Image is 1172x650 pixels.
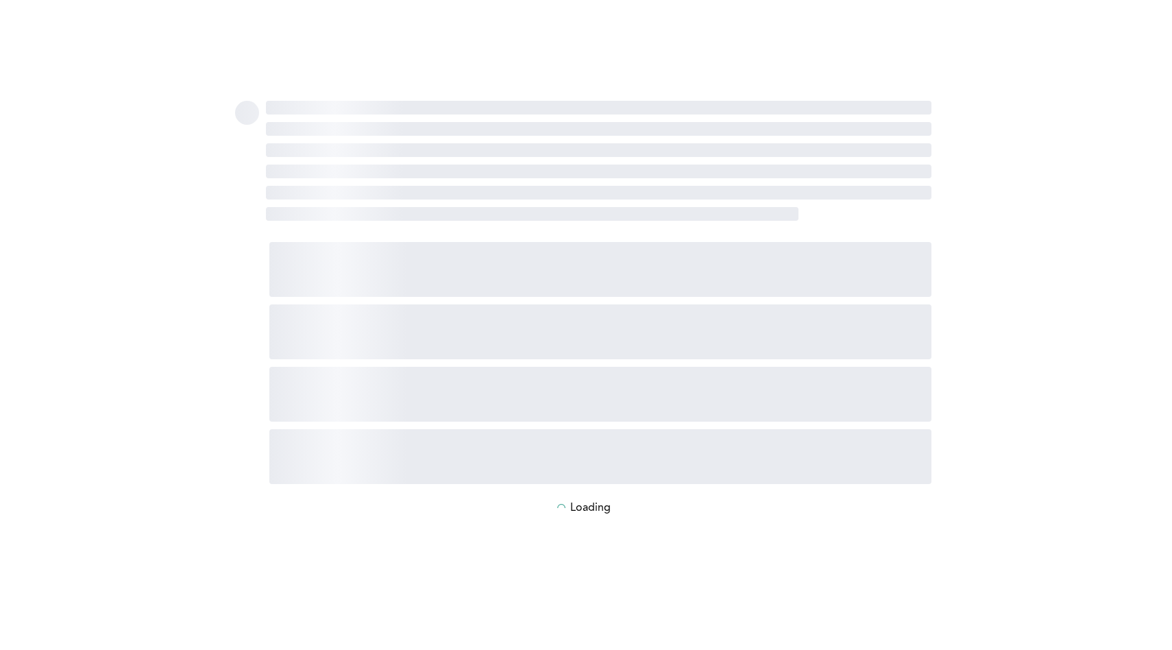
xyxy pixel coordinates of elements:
p: Loading [570,502,611,514]
span: ‌ [266,122,931,136]
span: ‌ [269,367,931,422]
span: ‌ [266,186,931,200]
span: ‌ [235,101,259,125]
span: ‌ [269,304,931,359]
span: ‌ [266,143,931,157]
span: ‌ [269,242,931,297]
span: ‌ [269,429,931,484]
span: ‌ [266,165,931,178]
span: ‌ [266,207,798,221]
span: ‌ [266,101,931,115]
